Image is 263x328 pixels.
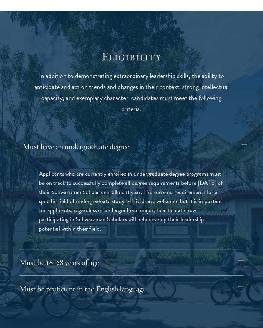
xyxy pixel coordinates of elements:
button: Must be proficient in the English language [19,281,244,296]
p: Applicants who are currently enrolled in undergraduate degree programs must be on track to succes... [39,169,224,233]
h2: Eligibility [31,50,232,64]
button: Must be 18-28 years of age [19,255,244,270]
p: In addition to demonstrating extraordinary leadership skills, the ability to anticipate and act o... [31,70,232,114]
button: Must have an undergraduate degree [23,139,247,154]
